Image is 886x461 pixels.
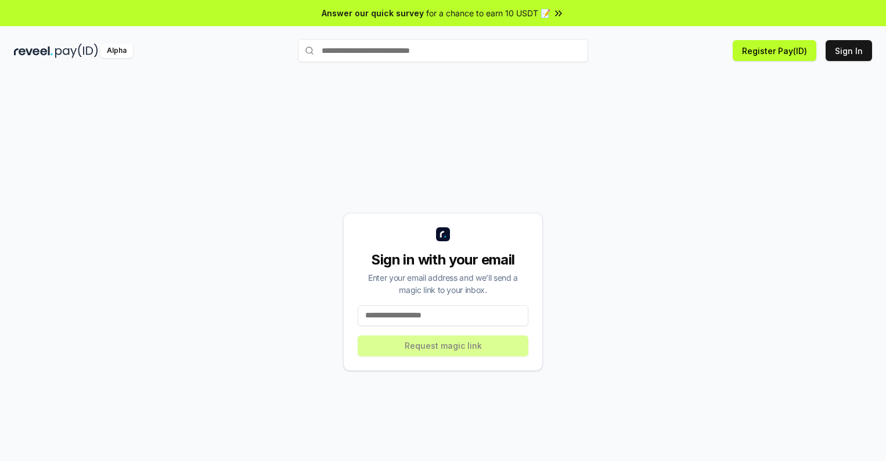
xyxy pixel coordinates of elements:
div: Sign in with your email [358,251,528,269]
img: pay_id [55,44,98,58]
span: for a chance to earn 10 USDT 📝 [426,7,550,19]
div: Alpha [100,44,133,58]
img: reveel_dark [14,44,53,58]
span: Answer our quick survey [322,7,424,19]
div: Enter your email address and we’ll send a magic link to your inbox. [358,271,528,296]
img: logo_small [436,227,450,241]
button: Register Pay(ID) [733,40,816,61]
button: Sign In [826,40,872,61]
